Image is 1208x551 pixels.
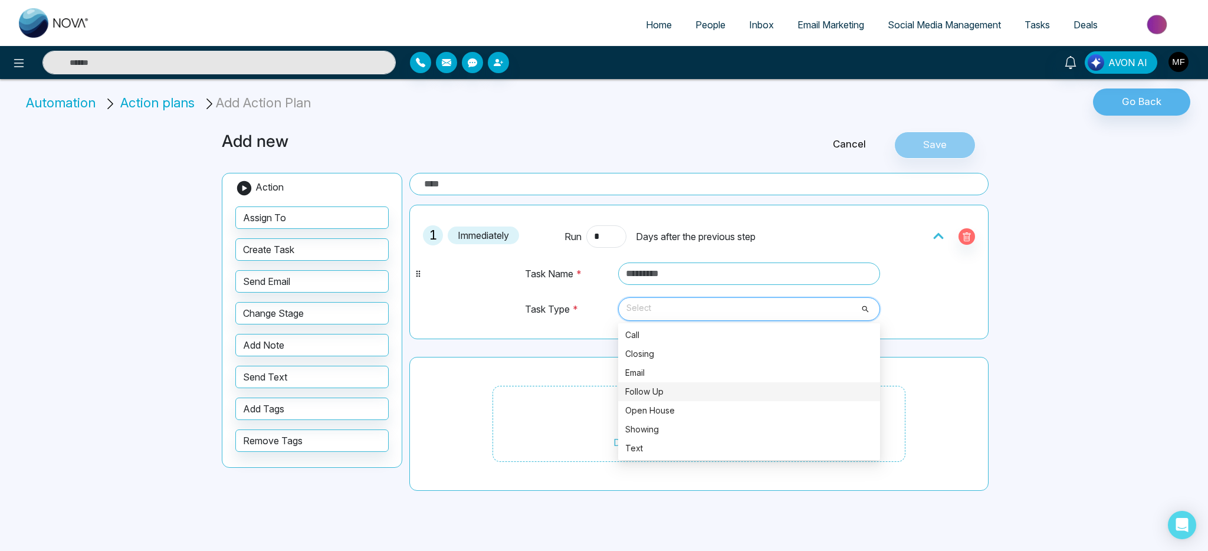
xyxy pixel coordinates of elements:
[634,14,684,36] a: Home
[625,404,873,417] div: Open House
[448,227,519,244] span: Immediately
[26,93,100,113] li: Automation
[235,302,389,324] button: Change Stage
[235,398,389,420] button: Add Tags
[493,386,905,463] div: Drag and Drop action items to add steps
[1085,51,1157,74] button: AVON AI
[1093,88,1190,116] button: Go Back
[618,382,880,401] div: Follow Up
[618,401,880,420] div: Open House
[1025,19,1050,31] span: Tasks
[235,334,389,356] button: Add Note
[564,229,582,244] span: Run
[222,132,727,152] h3: Add new
[235,366,389,388] button: Send Text
[1115,11,1201,38] img: Market-place.gif
[1088,54,1104,71] img: Lead Flow
[749,19,774,31] span: Inbox
[625,385,873,398] div: Follow Up
[235,429,389,452] button: Remove Tags
[524,262,613,297] td: Task Name
[235,206,389,229] button: Assign To
[618,420,880,439] div: Showing
[646,19,672,31] span: Home
[104,95,195,110] a: Action plans
[684,14,737,36] a: People
[618,326,880,345] div: Call
[423,225,443,245] span: 1
[255,181,284,193] span: Action
[625,366,873,379] div: Email
[524,297,613,333] td: Task Type
[1074,19,1098,31] span: Deals
[1013,14,1062,36] a: Tasks
[1062,14,1109,36] a: Deals
[618,345,880,363] div: Closing
[625,423,873,436] div: Showing
[786,14,876,36] a: Email Marketing
[1168,52,1189,72] img: User Avatar
[626,299,872,319] span: Select
[797,19,864,31] span: Email Marketing
[695,19,726,31] span: People
[888,19,1001,31] span: Social Media Management
[737,14,786,36] a: Inbox
[618,439,880,458] div: Text
[1168,511,1196,539] div: Open Intercom Messenger
[618,363,880,382] div: Email
[235,270,389,293] button: Send Email
[120,95,195,110] span: Action plans
[625,442,873,455] div: Text
[19,8,90,38] img: Nova CRM Logo
[235,238,389,261] button: Create Task
[625,329,873,342] div: Call
[625,347,873,360] div: Closing
[203,93,315,113] li: Add Action Plan
[876,14,1013,36] a: Social Media Management
[1108,55,1147,70] span: AVON AI
[636,229,756,244] span: Days after the previous step
[805,137,894,152] a: Cancel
